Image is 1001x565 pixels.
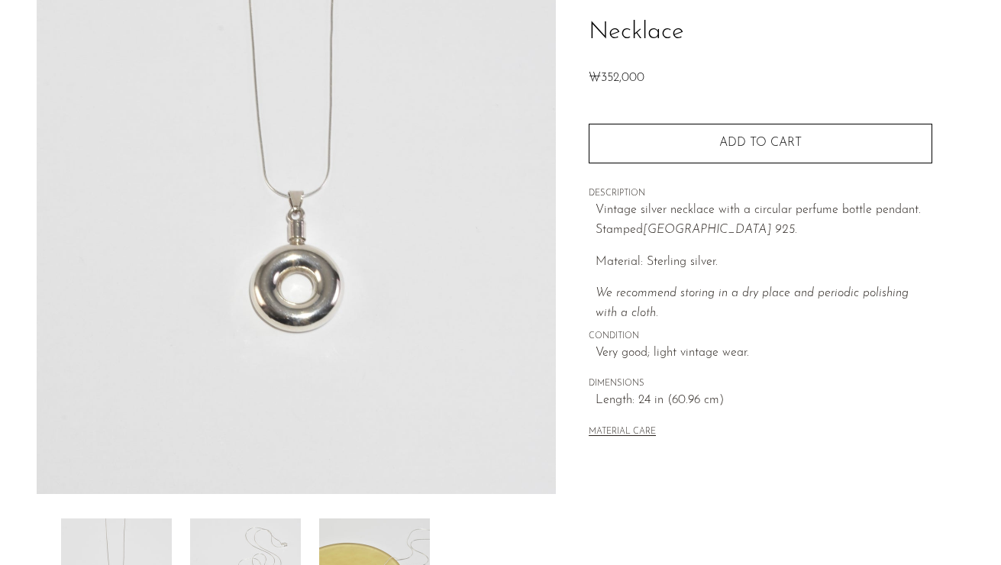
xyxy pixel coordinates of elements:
span: ₩352,000 [589,72,644,84]
span: DIMENSIONS [589,377,932,391]
em: [GEOGRAPHIC_DATA] 925. [643,224,797,236]
button: MATERIAL CARE [589,427,656,438]
span: Length: 24 in (60.96 cm) [596,391,932,411]
button: Add to cart [589,124,932,163]
span: DESCRIPTION [589,187,932,201]
i: We recommend storing in a dry place and periodic polishing with a cloth. [596,287,909,319]
span: CONDITION [589,330,932,344]
p: Vintage silver necklace with a circular perfume bottle pendant. Stamped [596,201,932,240]
p: Material: Sterling silver. [596,253,932,273]
span: Add to cart [719,137,802,149]
span: Very good; light vintage wear. [596,344,932,363]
